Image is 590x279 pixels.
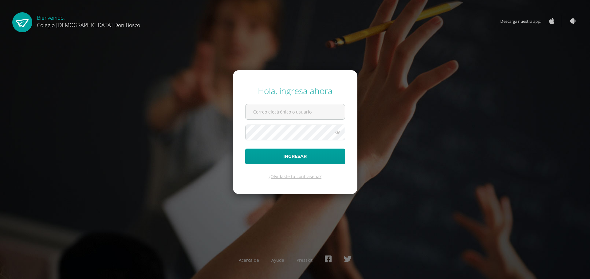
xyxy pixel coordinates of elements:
input: Correo electrónico o usuario [246,104,345,119]
div: Hola, ingresa ahora [245,85,345,97]
a: Acerca de [239,257,259,263]
span: Colegio [DEMOGRAPHIC_DATA] Don Bosco [37,21,140,29]
div: Bienvenido, [37,12,140,29]
span: Descarga nuestra app: [500,15,547,27]
button: Ingresar [245,149,345,164]
a: Presskit [297,257,313,263]
a: Ayuda [271,257,284,263]
a: ¿Olvidaste tu contraseña? [269,173,321,179]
